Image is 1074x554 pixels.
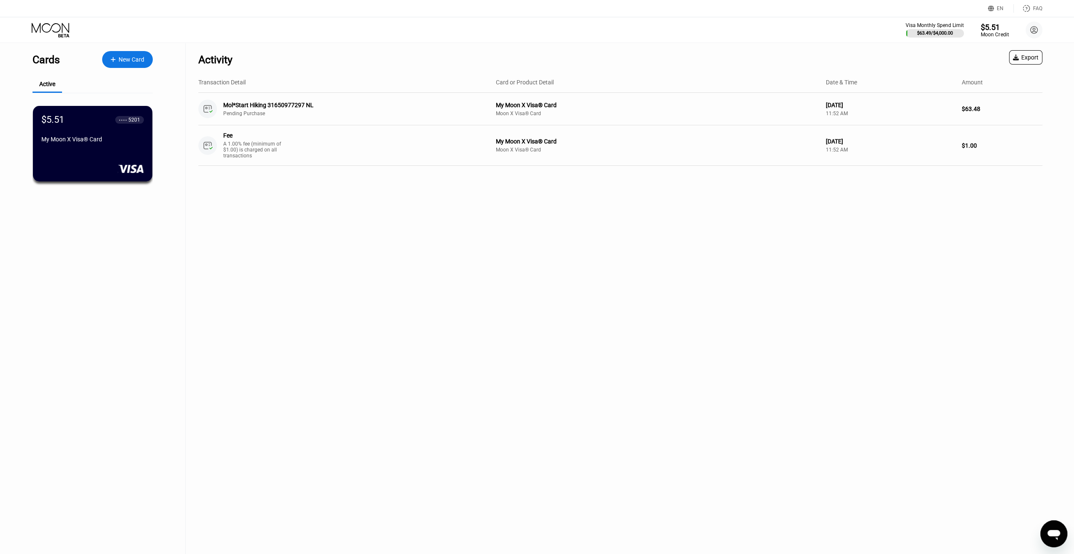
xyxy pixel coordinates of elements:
div: $63.48 [962,105,1042,112]
div: Moon Credit [980,32,1009,38]
div: Mol*Start Hiking 31650977297 NL [223,102,467,108]
div: Export [1013,54,1039,61]
div: FAQ [1014,4,1042,13]
div: Transaction Detail [198,79,246,86]
div: EN [997,5,1004,11]
div: Fee [223,132,282,139]
div: $5.51 [41,114,64,125]
div: Card or Product Detail [496,79,554,86]
div: Visa Monthly Spend Limit$63.49/$4,000.00 [906,22,964,38]
div: EN [988,4,1014,13]
div: $5.51Moon Credit [980,22,1009,38]
div: FAQ [1033,5,1042,11]
div: Mol*Start Hiking 31650977297 NLPending PurchaseMy Moon X Visa® CardMoon X Visa® Card[DATE]11:52 A... [198,93,1042,125]
iframe: Knop om het berichtenvenster te openen [1040,520,1067,547]
div: My Moon X Visa® Card [41,136,144,143]
div: 11:52 AM [825,111,955,116]
div: 5201 [128,117,140,123]
div: Date & Time [825,79,857,86]
div: [DATE] [825,138,955,145]
div: Moon X Visa® Card [496,111,819,116]
div: Activity [198,54,233,66]
div: $1.00 [962,142,1042,149]
div: Visa Monthly Spend Limit [906,22,964,28]
div: My Moon X Visa® Card [496,102,819,108]
div: $63.49 / $4,000.00 [917,30,953,36]
div: Cards [32,54,60,66]
div: Pending Purchase [223,111,485,116]
div: [DATE] [825,102,955,108]
div: Active [39,81,55,87]
div: FeeA 1.00% fee (minimum of $1.00) is charged on all transactionsMy Moon X Visa® CardMoon X Visa® ... [198,125,1042,166]
div: A 1.00% fee (minimum of $1.00) is charged on all transactions [223,141,287,159]
div: $5.51● ● ● ●5201My Moon X Visa® Card [33,106,152,181]
div: $5.51 [980,22,1009,31]
div: Export [1009,50,1042,65]
div: Moon X Visa® Card [496,147,819,153]
div: My Moon X Visa® Card [496,138,819,145]
div: 11:52 AM [825,147,955,153]
div: New Card [119,56,144,63]
div: ● ● ● ● [119,119,127,121]
div: Amount [962,79,983,86]
div: New Card [102,51,153,68]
